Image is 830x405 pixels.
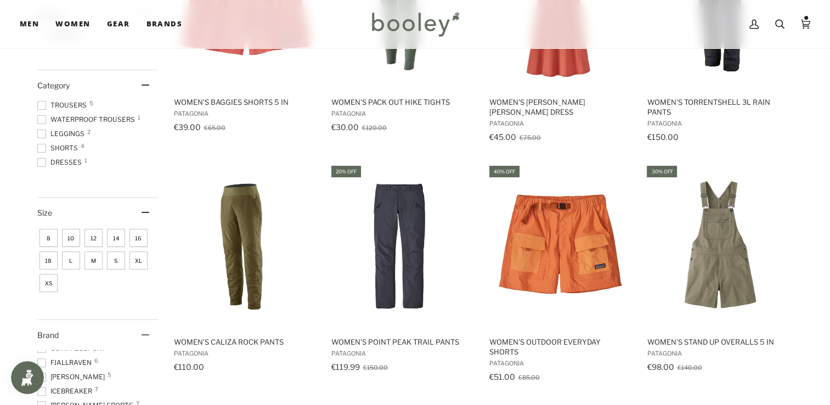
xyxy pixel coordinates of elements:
[174,350,316,357] span: Patagonia
[37,129,88,139] span: Leggings
[81,143,84,149] span: 4
[138,115,140,120] span: 1
[647,337,789,347] span: Women's Stand Up Overalls 5 in
[37,115,138,125] span: Waterproof Trousers
[367,8,463,40] img: Booley
[107,19,130,30] span: Gear
[94,358,98,363] span: 6
[489,166,520,177] div: 40% off
[362,124,387,132] span: €120.00
[489,120,631,127] span: Patagonia
[62,251,80,269] span: Size: L
[37,157,85,167] span: Dresses
[174,110,316,117] span: Patagonia
[488,174,633,319] img: Patagonia Women's Outdoor Everyday Shorts Rock Melon - Booley Galway
[20,19,39,30] span: Men
[107,251,125,269] span: Size: S
[520,134,541,142] span: €75.00
[37,358,95,368] span: Fjallraven
[647,350,789,357] span: Patagonia
[174,362,204,372] span: €110.00
[95,386,98,392] span: 7
[331,122,359,132] span: €30.00
[331,166,361,177] div: 20% off
[647,166,677,177] div: 30% off
[37,386,95,396] span: Icebreaker
[87,129,91,134] span: 2
[518,374,540,381] span: €85.00
[330,164,475,385] a: Women's Point Peak Trail Pants
[331,362,360,372] span: €119.99
[331,97,473,107] span: Women's Pack Out Hike Tights
[39,229,58,247] span: Size: 8
[489,97,631,117] span: Women's [PERSON_NAME] [PERSON_NAME] Dress
[363,364,388,372] span: €150.00
[84,229,103,247] span: Size: 12
[647,120,789,127] span: Patagonia
[677,364,702,372] span: €140.00
[84,157,87,163] span: 1
[84,251,103,269] span: Size: M
[172,164,318,385] a: Women's Caliza Rock Pants
[647,97,789,117] span: Women's Torrentshell 3L Rain Pants
[488,164,633,385] a: Women's Outdoor Everyday Shorts
[108,372,111,378] span: 5
[129,229,148,247] span: Size: 16
[330,174,475,319] img: Patagonia Women's Point Peak Trail Pants Smolder Blue - Booley Galway
[172,174,318,319] img: Patagonia Women's Caliza Rock Pants Tent Green - Booley Galway
[11,361,44,394] iframe: Button to open loyalty program pop-up
[37,330,59,340] span: Brand
[489,337,631,357] span: Women's Outdoor Everyday Shorts
[647,132,678,142] span: €150.00
[647,362,674,372] span: €98.00
[489,372,515,381] span: €51.00
[55,19,90,30] span: Women
[489,132,516,142] span: €45.00
[39,251,58,269] span: Size: 18
[146,19,182,30] span: Brands
[107,229,125,247] span: Size: 14
[89,100,93,106] span: 5
[645,174,791,319] img: Patagonia Women's Stand Up Overalls 5 in River Rock Green - Booley Galway
[62,229,80,247] span: Size: 10
[331,110,473,117] span: Patagonia
[489,359,631,367] span: Patagonia
[174,97,316,107] span: Women's Baggies Shorts 5 in
[331,337,473,347] span: Women's Point Peak Trail Pants
[37,100,90,110] span: Trousers
[645,164,791,385] a: Women's Stand Up Overalls 5 in
[39,274,58,292] span: Size: XS
[204,124,225,132] span: €65.00
[331,350,473,357] span: Patagonia
[37,143,81,153] span: Shorts
[37,81,70,90] span: Category
[37,372,108,382] span: [PERSON_NAME]
[37,208,52,217] span: Size
[174,122,201,132] span: €39.00
[174,337,316,347] span: Women's Caliza Rock Pants
[129,251,148,269] span: Size: XL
